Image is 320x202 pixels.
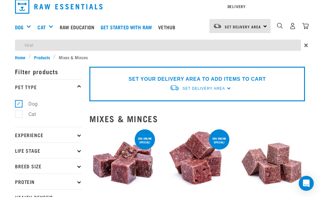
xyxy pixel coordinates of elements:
a: Delivery [227,10,246,12]
img: user.png [289,28,296,34]
img: van-moving.png [213,28,222,34]
div: 3kg online special! [209,139,229,152]
a: Dog [15,28,23,36]
nav: breadcrumbs [15,59,305,65]
img: Pile Of Cubed Wild Venison Mince For Pets [89,133,156,200]
p: Protein [15,179,82,194]
span: Home [15,59,25,65]
span: × [304,45,308,56]
a: Get started with Raw [99,20,157,45]
nav: dropdown navigation [10,2,310,21]
p: Life Stage [15,147,82,163]
input: Search... [15,45,301,56]
label: Dog [18,105,40,113]
label: Cat [18,115,38,123]
p: SET YOUR DELIVERY AREA TO ADD ITEMS TO CART [128,80,266,88]
div: Open Intercom Messenger [299,181,314,196]
p: Filter products [15,69,82,84]
div: 3kg online special! [135,139,155,152]
a: Vethub [157,20,180,45]
a: Products [31,59,53,65]
a: Home [15,59,29,65]
img: Pile Of Cubed Chicken Wild Meat Mix [238,133,305,200]
span: Set Delivery Area [182,91,225,96]
img: Raw Essentials Logo [15,4,102,19]
p: Breed Size [15,163,82,179]
span: Set Delivery Area [225,31,261,33]
img: home-icon-1@2x.png [277,28,283,34]
img: home-icon@2x.png [302,28,309,34]
span: Products [34,59,50,65]
p: Pet Type [15,84,82,100]
img: 1102 Possum Mince 01 [164,133,231,200]
p: Experience [15,132,82,147]
h2: Mixes & Minces [89,119,305,128]
a: Cat [37,28,45,36]
a: Raw Education [58,20,99,45]
img: van-moving.png [169,89,179,96]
